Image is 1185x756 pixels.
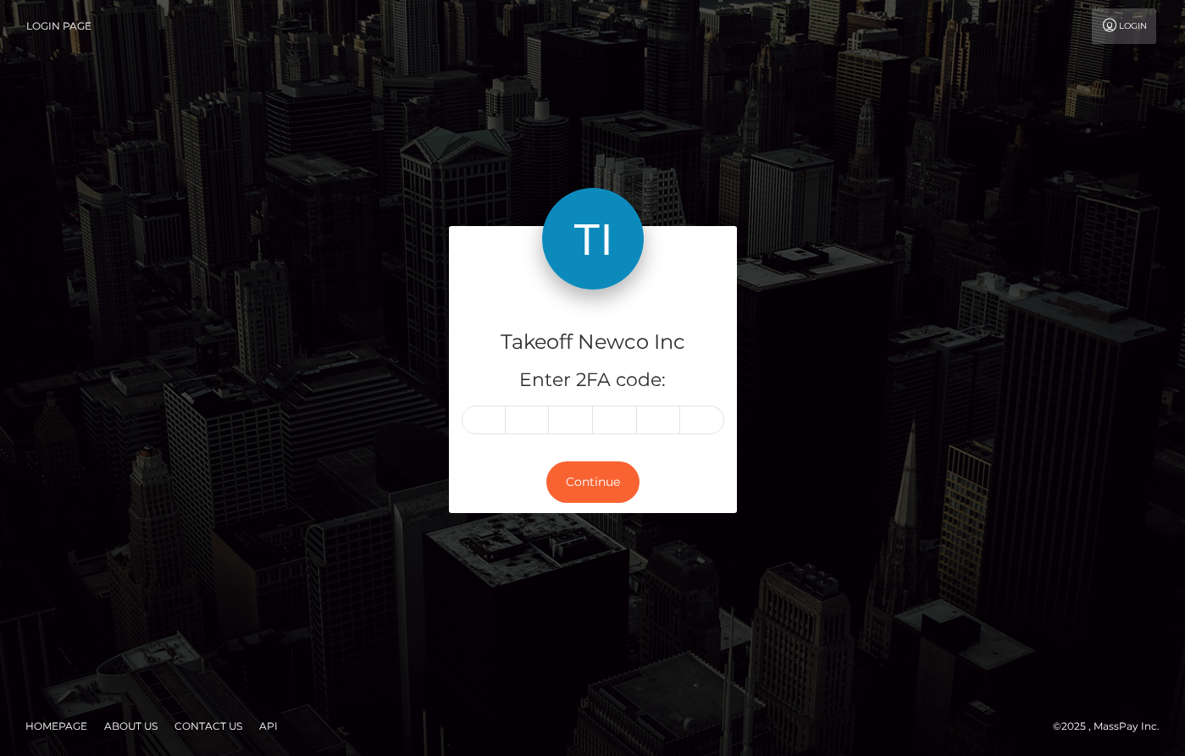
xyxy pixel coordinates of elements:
[97,713,164,739] a: About Us
[1092,8,1156,44] a: Login
[462,328,724,357] h4: Takeoff Newco Inc
[19,713,94,739] a: Homepage
[1053,717,1172,736] div: © 2025 , MassPay Inc.
[252,713,285,739] a: API
[542,188,644,290] img: Takeoff Newco Inc
[546,461,640,503] button: Continue
[26,8,91,44] a: Login Page
[462,367,724,394] h5: Enter 2FA code:
[168,713,249,739] a: Contact Us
